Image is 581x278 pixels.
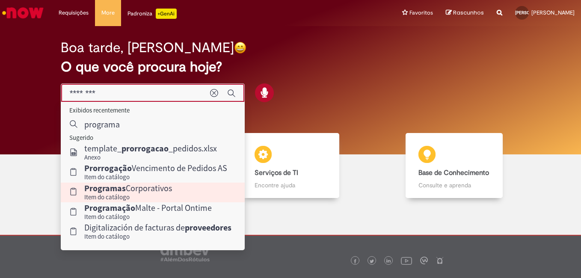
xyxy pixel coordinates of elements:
img: ServiceNow [1,4,45,21]
a: Catálogo de Ofertas Abra uma solicitação [45,133,209,198]
img: logo_footer_workplace.png [420,257,428,264]
img: logo_footer_facebook.png [353,259,357,263]
a: Rascunhos [446,9,484,17]
span: More [101,9,115,17]
img: logo_footer_linkedin.png [386,259,391,264]
h2: Boa tarde, [PERSON_NAME] [61,40,234,55]
span: Requisições [59,9,89,17]
img: logo_footer_youtube.png [401,255,412,266]
span: [PERSON_NAME] [515,10,548,15]
b: Base de Conhecimento [418,169,489,177]
p: +GenAi [156,9,177,19]
span: [PERSON_NAME] [531,9,575,16]
img: logo_footer_twitter.png [370,259,374,263]
p: Consulte e aprenda [418,181,490,189]
img: logo_footer_ambev_rotulo_gray.png [160,244,210,261]
div: Padroniza [127,9,177,19]
span: Rascunhos [453,9,484,17]
b: Serviços de TI [255,169,298,177]
p: Encontre ajuda [255,181,326,189]
a: Base de Conhecimento Consulte e aprenda [372,133,536,198]
img: happy-face.png [234,41,246,54]
img: logo_footer_naosei.png [436,257,444,264]
h2: O que você procura hoje? [61,59,521,74]
span: Favoritos [409,9,433,17]
a: Serviços de TI Encontre ajuda [209,133,373,198]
